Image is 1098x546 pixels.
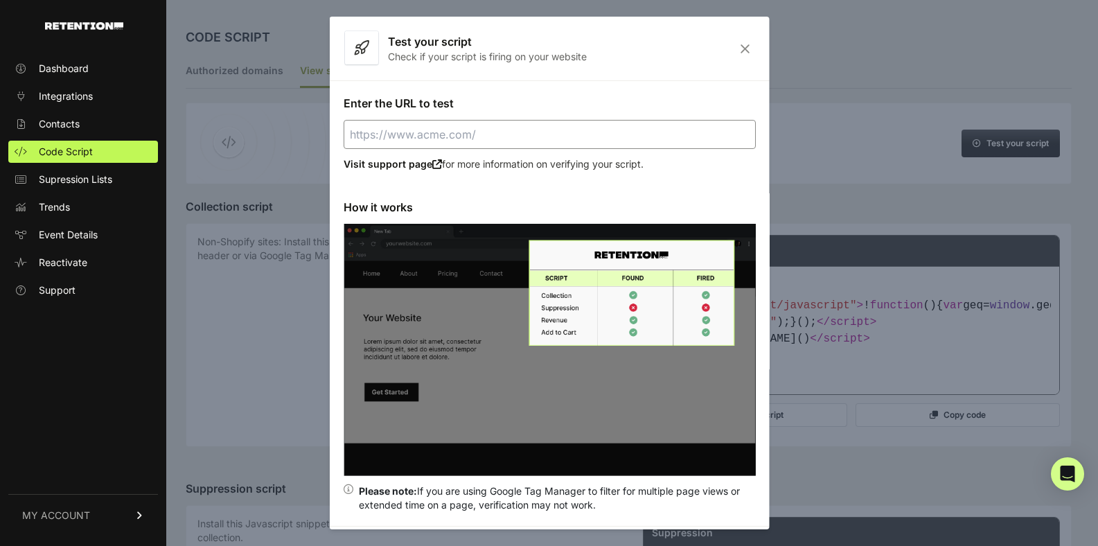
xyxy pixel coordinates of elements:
[39,200,70,214] span: Trends
[343,199,755,215] h3: How it works
[8,279,158,301] a: Support
[343,157,755,171] p: for more information on verifying your script.
[8,85,158,107] a: Integrations
[343,158,441,170] a: Visit support page
[8,494,158,536] a: MY ACCOUNT
[8,224,158,246] a: Event Details
[387,50,586,64] p: Check if your script is firing on your website
[22,509,90,522] span: MY ACCOUNT
[39,256,87,270] span: Reactivate
[343,224,755,476] img: verify script installation
[39,283,76,297] span: Support
[1051,457,1084,491] div: Open Intercom Messenger
[8,58,158,80] a: Dashboard
[8,252,158,274] a: Reactivate
[39,228,98,242] span: Event Details
[39,117,80,131] span: Contacts
[343,120,755,149] input: https://www.acme.com/
[8,168,158,191] a: Supression Lists
[8,141,158,163] a: Code Script
[39,173,112,186] span: Supression Lists
[8,196,158,218] a: Trends
[45,22,123,30] img: Retention.com
[358,484,755,512] div: If you are using Google Tag Manager to filter for multiple page views or extended time on a page,...
[39,145,93,159] span: Code Script
[734,43,755,55] i: Close
[343,96,453,110] label: Enter the URL to test
[8,113,158,135] a: Contacts
[387,33,586,50] h3: Test your script
[358,485,416,497] strong: Please note:
[39,62,89,76] span: Dashboard
[39,89,93,103] span: Integrations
